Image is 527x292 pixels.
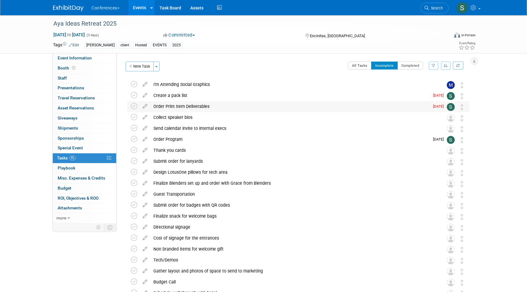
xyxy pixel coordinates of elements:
a: Misc. Expenses & Credits [53,173,116,183]
i: Move task [461,236,464,242]
span: more [56,215,66,220]
a: Event Information [53,53,116,63]
a: edit [140,202,150,208]
div: Budget Call [150,277,435,287]
i: Move task [461,214,464,220]
i: Move task [461,203,464,209]
img: Unassigned [447,268,455,276]
div: Order Print Item Deliverables [150,101,429,112]
img: Unassigned [447,279,455,287]
a: Travel Reservations [53,93,116,103]
span: (3 days) [86,33,99,37]
a: more [53,213,116,223]
span: Event Information [58,55,92,60]
div: Order Program [150,134,429,144]
a: edit [140,235,150,241]
div: Event Rating [459,42,475,45]
div: In-Person [461,33,475,37]
span: Staff [58,76,67,80]
span: [DATE] [DATE] [53,32,85,37]
img: Sophie Buffo [457,2,468,14]
span: Travel Reservations [58,95,95,100]
div: Guest Transportation [150,189,435,199]
a: Playbook [53,163,116,173]
div: Event Format [413,32,475,41]
i: Move task [461,115,464,121]
span: Asset Reservations [58,105,94,110]
div: Submit order for badges with QR codes [150,200,435,210]
a: edit [140,104,150,109]
a: Booth [53,63,116,73]
div: Collect speaker bios [150,112,435,123]
span: [DATE] [433,104,447,109]
a: Sponsorships [53,134,116,143]
span: Sponsorships [58,136,84,141]
span: Playbook [58,166,75,170]
button: Completed [397,62,423,69]
a: Search [421,3,449,13]
a: edit [140,137,150,142]
img: Format-Inperson.png [454,33,460,37]
a: Refresh [453,62,463,69]
img: Unassigned [447,224,455,232]
img: Unassigned [447,213,455,221]
img: Unassigned [447,257,455,265]
span: [DATE] [433,93,447,98]
span: Search [429,6,443,10]
div: Finalize snack for welcome bags [150,211,435,221]
a: edit [140,268,150,274]
td: Toggle Event Tabs [104,223,117,231]
span: Special Event [58,145,83,150]
a: Budget [53,183,116,193]
i: Move task [461,104,464,110]
span: 9% [69,156,76,160]
td: Personalize Event Tab Strip [93,223,104,231]
span: Misc. Expenses & Credits [58,176,105,180]
div: Thank you cards [150,145,435,155]
div: Cost of signage for the entrances [150,233,435,243]
div: Create a pack list [150,90,429,101]
div: 2025 [170,42,183,48]
span: to [66,32,72,37]
div: Hosted [133,42,149,48]
button: All Tasks [348,62,371,69]
img: Unassigned [447,114,455,122]
img: Sophie Buffo [447,136,455,144]
div: Tech/Demos [150,255,435,265]
i: Move task [461,159,464,165]
img: Unassigned [447,202,455,210]
div: Aya Ideas Retreat 2025 [51,18,439,29]
div: EVENTS [151,42,168,48]
div: Non branded items for welcome gift [150,244,435,254]
span: Booth not reserved yet [71,66,77,70]
a: Presentations [53,83,116,93]
img: Sophie Buffo [447,103,455,111]
a: Edit [69,43,79,47]
img: Unassigned [447,158,455,166]
span: Budget [58,186,71,191]
i: Move task [461,258,464,264]
a: edit [140,115,150,120]
a: Attachments [53,203,116,213]
a: Giveaways [53,113,116,123]
a: edit [140,148,150,153]
img: Unassigned [447,125,455,133]
img: ExhibitDay [53,5,84,11]
a: edit [140,158,150,164]
i: Move task [461,192,464,198]
a: edit [140,191,150,197]
img: Marygrace LeGros [447,81,455,89]
a: edit [140,279,150,285]
i: Move task [461,269,464,275]
i: Move task [461,148,464,154]
a: Shipments [53,123,116,133]
div: Send calendar invite to internal execs [150,123,435,134]
img: Unassigned [447,180,455,188]
a: edit [140,213,150,219]
button: Committed [161,32,197,38]
a: Asset Reservations [53,103,116,113]
a: edit [140,180,150,186]
i: Move task [461,82,464,88]
img: Unassigned [447,147,455,155]
a: Tasks9% [53,153,116,163]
